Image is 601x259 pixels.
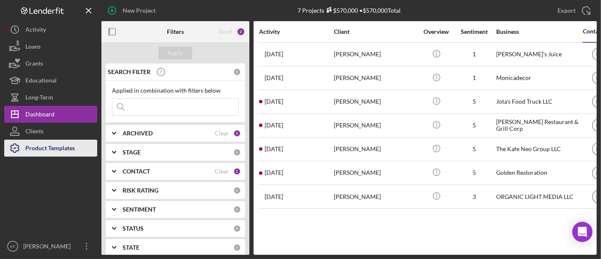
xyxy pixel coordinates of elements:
[25,123,44,142] div: Clients
[4,238,97,255] button: EF[PERSON_NAME]
[4,55,97,72] button: Grants
[215,168,229,175] div: Clear
[265,146,283,152] time: 2025-09-08 21:02
[123,244,139,251] b: STATE
[218,28,232,35] div: Reset
[334,28,418,35] div: Client
[265,51,283,58] time: 2025-05-15 23:01
[123,206,156,213] b: SENTIMENT
[4,123,97,140] button: Clients
[453,98,495,105] div: 5
[496,114,581,137] div: [PERSON_NAME] Restaurant & Grill Corp
[101,2,164,19] button: New Project
[298,7,401,14] div: 7 Projects • $570,000 Total
[453,169,495,176] div: 5
[10,244,15,249] text: EF
[233,225,241,232] div: 0
[334,67,418,89] div: [PERSON_NAME]
[4,21,97,38] button: Activity
[123,149,141,156] b: STAGE
[233,68,241,76] div: 0
[259,28,333,35] div: Activity
[421,28,452,35] div: Overview
[453,146,495,152] div: 5
[324,7,358,14] div: $570,000
[4,38,97,55] button: Loans
[167,28,184,35] b: Filters
[4,89,97,106] button: Long-Term
[453,51,495,58] div: 1
[25,72,57,91] div: Educational
[496,28,581,35] div: Business
[453,193,495,200] div: 3
[123,130,153,137] b: ARCHIVED
[334,162,418,184] div: [PERSON_NAME]
[265,74,283,81] time: 2025-04-04 15:02
[158,47,192,59] button: Apply
[237,28,245,36] div: 2
[334,91,418,113] div: [PERSON_NAME]
[4,140,97,157] button: Product Templates
[25,55,43,74] div: Grants
[496,43,581,66] div: [PERSON_NAME]'s Juice
[572,222,593,242] div: Open Intercom Messenger
[4,72,97,89] button: Educational
[496,138,581,160] div: The Kafe Neo Group LLC
[453,74,495,81] div: 1
[123,225,144,232] b: STATUS
[265,193,283,200] time: 2025-05-01 14:19
[334,138,418,160] div: [PERSON_NAME]
[25,21,46,40] div: Activity
[233,149,241,156] div: 0
[123,187,158,194] b: RISK RATING
[25,106,55,125] div: Dashboard
[112,87,239,94] div: Applied in combination with filters below
[215,130,229,137] div: Clear
[496,91,581,113] div: Jota's Food Truck LLC
[265,98,283,105] time: 2025-09-09 15:31
[25,140,75,159] div: Product Templates
[233,168,241,175] div: 1
[496,67,581,89] div: Monicadecor
[123,168,150,175] b: CONTACT
[4,106,97,123] button: Dashboard
[168,47,183,59] div: Apply
[496,185,581,208] div: ORGANIC LIGHT MEDIA LLC
[334,185,418,208] div: [PERSON_NAME]
[108,69,150,75] b: SEARCH FILTER
[233,187,241,194] div: 0
[25,38,41,57] div: Loans
[21,238,76,257] div: [PERSON_NAME]
[123,2,156,19] div: New Project
[334,43,418,66] div: [PERSON_NAME]
[334,114,418,137] div: [PERSON_NAME]
[233,244,241,251] div: 0
[233,206,241,213] div: 0
[496,162,581,184] div: Golden Restoration
[233,129,241,137] div: 1
[265,122,283,129] time: 2025-09-03 01:50
[453,122,495,129] div: 5
[265,169,283,176] time: 2025-08-30 02:01
[557,2,576,19] div: Export
[549,2,597,19] button: Export
[453,28,495,35] div: Sentiment
[25,89,53,108] div: Long-Term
